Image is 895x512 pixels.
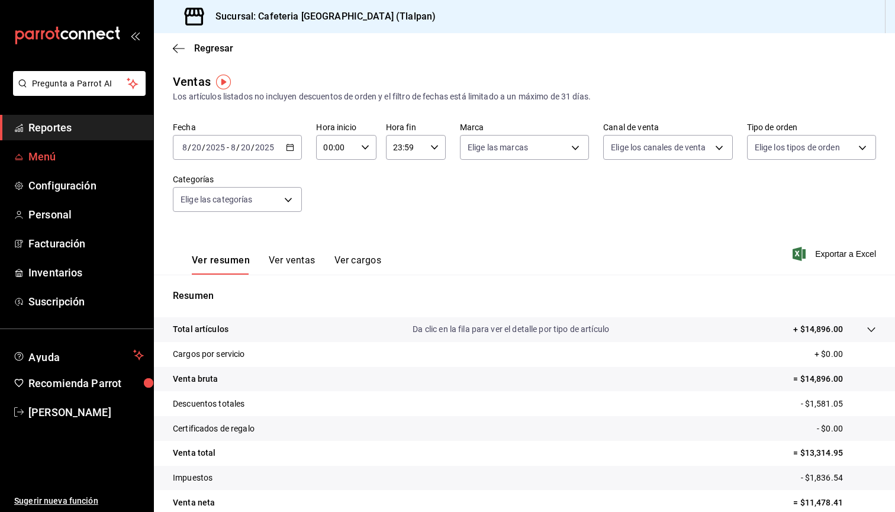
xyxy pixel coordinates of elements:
[334,255,382,275] button: Ver cargos
[386,123,446,131] label: Hora fin
[173,348,245,360] p: Cargos por servicio
[173,123,302,131] label: Fecha
[28,294,144,310] span: Suscripción
[227,143,229,152] span: -
[755,141,840,153] span: Elige los tipos de orden
[191,143,202,152] input: --
[793,447,876,459] p: = $13,314.95
[173,373,218,385] p: Venta bruta
[413,323,609,336] p: Da clic en la fila para ver el detalle por tipo de artículo
[28,149,144,165] span: Menú
[269,255,315,275] button: Ver ventas
[460,123,589,131] label: Marca
[230,143,236,152] input: --
[173,175,302,183] label: Categorías
[28,375,144,391] span: Recomienda Parrot
[192,255,381,275] div: navigation tabs
[173,91,876,103] div: Los artículos listados no incluyen descuentos de orden y el filtro de fechas está limitado a un m...
[173,289,876,303] p: Resumen
[173,447,215,459] p: Venta total
[28,404,144,420] span: [PERSON_NAME]
[801,398,876,410] p: - $1,581.05
[205,143,226,152] input: ----
[32,78,127,90] span: Pregunta a Parrot AI
[14,495,144,507] span: Sugerir nueva función
[216,75,231,89] img: Tooltip marker
[182,143,188,152] input: --
[251,143,255,152] span: /
[173,323,228,336] p: Total artículos
[28,207,144,223] span: Personal
[13,71,146,96] button: Pregunta a Parrot AI
[192,255,250,275] button: Ver resumen
[747,123,876,131] label: Tipo de orden
[173,423,255,435] p: Certificados de regalo
[181,194,253,205] span: Elige las categorías
[316,123,376,131] label: Hora inicio
[202,143,205,152] span: /
[240,143,251,152] input: --
[603,123,732,131] label: Canal de venta
[173,43,233,54] button: Regresar
[793,323,843,336] p: + $14,896.00
[28,348,128,362] span: Ayuda
[206,9,436,24] h3: Sucursal: Cafeteria [GEOGRAPHIC_DATA] (Tlalpan)
[173,73,211,91] div: Ventas
[255,143,275,152] input: ----
[801,472,876,484] p: - $1,836.54
[130,31,140,40] button: open_drawer_menu
[188,143,191,152] span: /
[8,86,146,98] a: Pregunta a Parrot AI
[173,398,244,410] p: Descuentos totales
[28,178,144,194] span: Configuración
[236,143,240,152] span: /
[793,373,876,385] p: = $14,896.00
[795,247,876,261] button: Exportar a Excel
[468,141,528,153] span: Elige las marcas
[194,43,233,54] span: Regresar
[611,141,706,153] span: Elige los canales de venta
[173,472,213,484] p: Impuestos
[28,236,144,252] span: Facturación
[793,497,876,509] p: = $11,478.41
[28,265,144,281] span: Inventarios
[817,423,876,435] p: - $0.00
[173,497,215,509] p: Venta neta
[814,348,876,360] p: + $0.00
[28,120,144,136] span: Reportes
